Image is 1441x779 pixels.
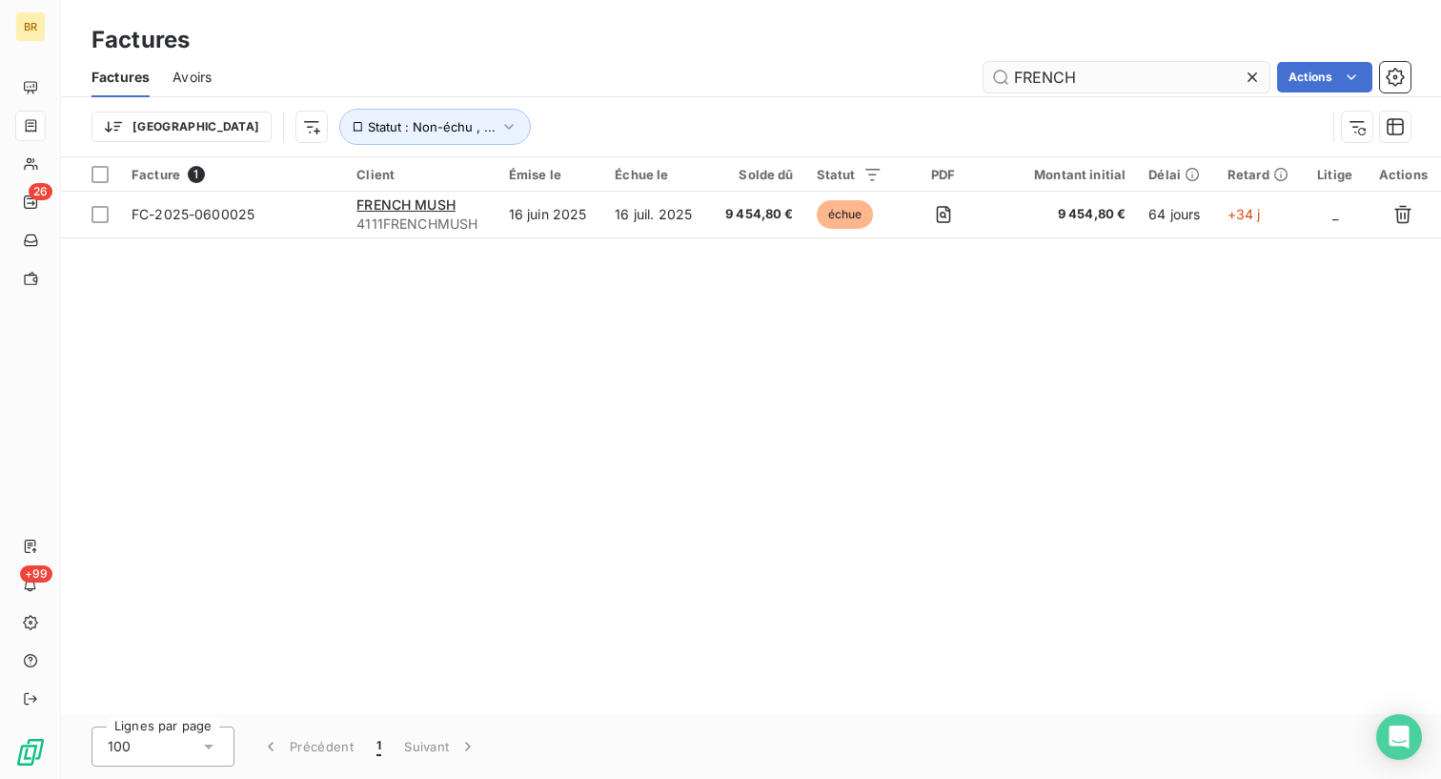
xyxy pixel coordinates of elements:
[356,167,485,182] div: Client
[91,68,150,87] span: Factures
[376,737,381,756] span: 1
[91,23,190,57] h3: Factures
[817,200,874,229] span: échue
[615,167,698,182] div: Échue le
[1332,206,1338,222] span: _
[356,215,485,234] span: 4111FRENCHMUSH
[1228,167,1293,182] div: Retard
[1315,167,1353,182] div: Litige
[905,167,981,182] div: PDF
[1376,714,1422,760] div: Open Intercom Messenger
[356,196,456,213] span: FRENCH MUSH
[1277,62,1372,92] button: Actions
[368,119,496,134] span: Statut : Non-échu , ...
[603,192,709,237] td: 16 juil. 2025
[91,112,272,142] button: [GEOGRAPHIC_DATA]
[1004,167,1126,182] div: Montant initial
[132,206,254,222] span: FC-2025-0600025
[393,727,489,767] button: Suivant
[1228,206,1261,222] span: +34 j
[173,68,212,87] span: Avoirs
[29,183,52,200] span: 26
[250,727,365,767] button: Précédent
[817,167,883,182] div: Statut
[339,109,531,145] button: Statut : Non-échu , ...
[1004,205,1126,224] span: 9 454,80 €
[132,167,180,182] span: Facture
[497,192,604,237] td: 16 juin 2025
[20,565,52,583] span: +99
[15,11,46,42] div: BR
[1148,167,1204,182] div: Délai
[720,167,794,182] div: Solde dû
[365,727,393,767] button: 1
[188,166,205,183] span: 1
[1377,167,1430,182] div: Actions
[509,167,593,182] div: Émise le
[15,737,46,768] img: Logo LeanPay
[984,62,1269,92] input: Rechercher
[108,737,131,756] span: 100
[720,205,794,224] span: 9 454,80 €
[1137,192,1215,237] td: 64 jours
[15,187,45,217] a: 26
